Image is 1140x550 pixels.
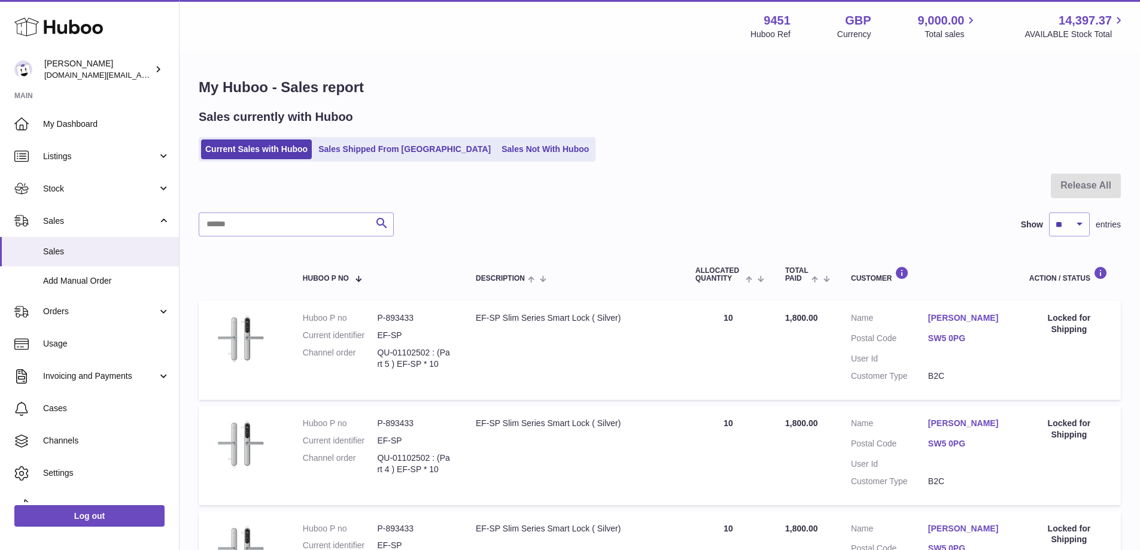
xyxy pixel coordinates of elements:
[928,418,1005,429] a: [PERSON_NAME]
[303,523,378,534] dt: Huboo P no
[851,438,928,452] dt: Postal Code
[476,275,525,282] span: Description
[851,333,928,347] dt: Postal Code
[851,266,1005,282] div: Customer
[303,435,378,446] dt: Current identifier
[851,476,928,487] dt: Customer Type
[928,312,1005,324] a: [PERSON_NAME]
[851,458,928,470] dt: User Id
[785,313,818,323] span: 1,800.00
[377,330,452,341] dd: EF-SP
[43,275,170,287] span: Add Manual Order
[928,438,1005,449] a: SW5 0PG
[43,151,157,162] span: Listings
[1059,13,1112,29] span: 14,397.37
[44,70,238,80] span: [DOMAIN_NAME][EMAIL_ADDRESS][DOMAIN_NAME]
[303,418,378,429] dt: Huboo P no
[683,300,773,400] td: 10
[928,523,1005,534] a: [PERSON_NAME]
[43,183,157,195] span: Stock
[851,312,928,327] dt: Name
[303,312,378,324] dt: Huboo P no
[497,139,593,159] a: Sales Not With Huboo
[1025,29,1126,40] span: AVAILABLE Stock Total
[918,13,965,29] span: 9,000.00
[211,312,270,365] img: 1699219270.jpg
[851,370,928,382] dt: Customer Type
[476,523,671,534] div: EF-SP Slim Series Smart Lock ( Silver)
[785,418,818,428] span: 1,800.00
[1096,219,1121,230] span: entries
[851,418,928,432] dt: Name
[199,109,353,125] h2: Sales currently with Huboo
[377,523,452,534] dd: P-893433
[851,523,928,537] dt: Name
[43,403,170,414] span: Cases
[43,246,170,257] span: Sales
[377,435,452,446] dd: EF-SP
[1029,312,1109,335] div: Locked for Shipping
[845,13,871,29] strong: GBP
[43,370,157,382] span: Invoicing and Payments
[211,418,270,470] img: 1699219270.jpg
[314,139,495,159] a: Sales Shipped From [GEOGRAPHIC_DATA]
[43,338,170,350] span: Usage
[928,370,1005,382] dd: B2C
[1021,219,1043,230] label: Show
[683,406,773,505] td: 10
[303,347,378,370] dt: Channel order
[476,418,671,429] div: EF-SP Slim Series Smart Lock ( Silver)
[43,435,170,446] span: Channels
[925,29,978,40] span: Total sales
[785,267,808,282] span: Total paid
[1029,523,1109,546] div: Locked for Shipping
[14,505,165,527] a: Log out
[44,58,152,81] div: [PERSON_NAME]
[377,347,452,370] dd: QU-01102502 : (Part 5 ) EF-SP * 10
[918,13,978,40] a: 9,000.00 Total sales
[1025,13,1126,40] a: 14,397.37 AVAILABLE Stock Total
[476,312,671,324] div: EF-SP Slim Series Smart Lock ( Silver)
[785,524,818,533] span: 1,800.00
[377,312,452,324] dd: P-893433
[43,467,170,479] span: Settings
[851,353,928,364] dt: User Id
[928,476,1005,487] dd: B2C
[377,452,452,475] dd: QU-01102502 : (Part 4 ) EF-SP * 10
[43,306,157,317] span: Orders
[303,330,378,341] dt: Current identifier
[1029,418,1109,440] div: Locked for Shipping
[303,452,378,475] dt: Channel order
[928,333,1005,344] a: SW5 0PG
[14,60,32,78] img: amir.ch@gmail.com
[750,29,791,40] div: Huboo Ref
[43,215,157,227] span: Sales
[1029,266,1109,282] div: Action / Status
[695,267,743,282] span: ALLOCATED Quantity
[837,29,871,40] div: Currency
[43,500,170,511] span: Returns
[377,418,452,429] dd: P-893433
[199,78,1121,97] h1: My Huboo - Sales report
[764,13,791,29] strong: 9451
[303,275,349,282] span: Huboo P no
[43,118,170,130] span: My Dashboard
[201,139,312,159] a: Current Sales with Huboo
